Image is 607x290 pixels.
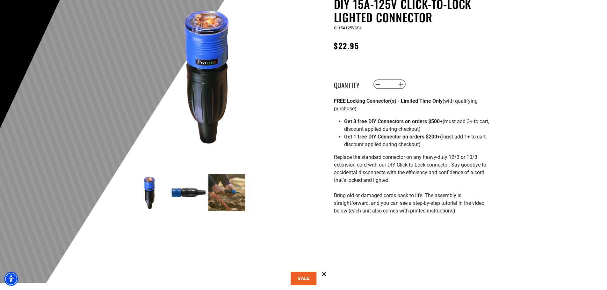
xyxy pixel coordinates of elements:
[334,26,362,30] span: CL15A125VCBL
[344,118,443,124] strong: Get 3 free DIY Connectors on orders $500+
[334,40,359,51] span: $22.95
[344,118,489,132] span: (must add 3+ to cart, discount applied during checkout)
[334,80,366,88] label: Quantity
[334,98,478,112] span: (with qualifying purchase)
[334,153,490,222] p: Replace the standard connector on any heavy-duty 12/3 or 10/3 extension cord with our DIY Click-t...
[334,98,443,104] strong: FREE Locking Connector(s) - Limited Time Only
[4,272,18,286] div: Accessibility Menu
[344,134,440,140] strong: Get 1 free DIY Connector on orders $200+
[344,134,487,147] span: (must add 1+ to cart, discount applied during checkout)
